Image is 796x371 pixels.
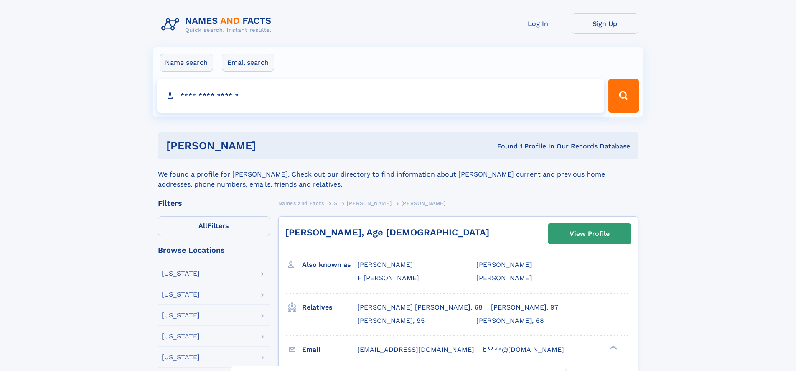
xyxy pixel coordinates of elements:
[302,258,357,272] h3: Also known as
[333,200,338,206] span: G
[160,54,213,72] label: Name search
[222,54,274,72] label: Email search
[476,261,532,269] span: [PERSON_NAME]
[162,291,200,298] div: [US_STATE]
[376,142,630,151] div: Found 1 Profile In Our Records Database
[357,274,419,282] span: F [PERSON_NAME]
[505,13,572,34] a: Log In
[157,79,605,113] input: search input
[162,312,200,319] div: [US_STATE]
[476,274,532,282] span: [PERSON_NAME]
[357,261,413,269] span: [PERSON_NAME]
[302,300,357,315] h3: Relatives
[608,79,639,113] button: Search Button
[302,343,357,357] h3: Email
[162,354,200,361] div: [US_STATE]
[162,333,200,340] div: [US_STATE]
[357,303,483,312] a: [PERSON_NAME] [PERSON_NAME], 68
[548,224,631,244] a: View Profile
[347,198,392,208] a: [PERSON_NAME]
[162,270,200,277] div: [US_STATE]
[285,227,489,238] a: [PERSON_NAME], Age [DEMOGRAPHIC_DATA]
[198,222,207,230] span: All
[158,200,270,207] div: Filters
[357,316,425,325] a: [PERSON_NAME], 95
[347,200,392,206] span: [PERSON_NAME]
[357,345,474,353] span: [EMAIL_ADDRESS][DOMAIN_NAME]
[491,303,558,312] a: [PERSON_NAME], 97
[476,316,544,325] a: [PERSON_NAME], 68
[608,345,618,350] div: ❯
[401,200,446,206] span: [PERSON_NAME]
[158,246,270,254] div: Browse Locations
[166,141,377,151] h1: [PERSON_NAME]
[158,216,270,236] label: Filters
[572,13,638,34] a: Sign Up
[333,198,338,208] a: G
[158,13,278,36] img: Logo Names and Facts
[278,198,324,208] a: Names and Facts
[570,224,610,243] div: View Profile
[158,159,638,189] div: We found a profile for [PERSON_NAME]. Check out our directory to find information about [PERSON_N...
